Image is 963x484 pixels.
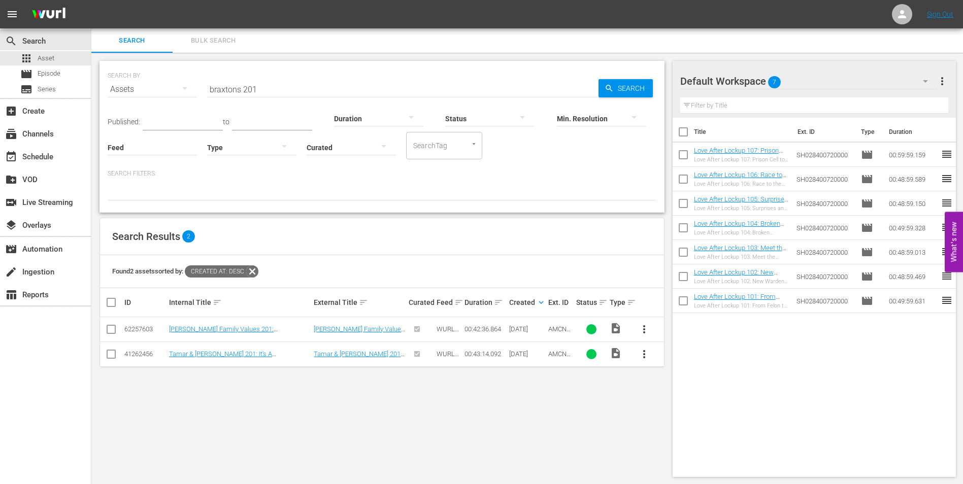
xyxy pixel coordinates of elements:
span: more_vert [638,348,650,360]
a: Sign Out [927,10,953,18]
span: reorder [941,221,953,233]
span: sort [454,298,463,307]
span: menu [6,8,18,20]
span: sort [359,298,368,307]
button: Open Feedback Widget [945,212,963,272]
td: 00:48:59.469 [885,264,941,289]
span: Asset [20,52,32,64]
div: [DATE] [509,325,545,333]
span: keyboard_arrow_down [537,298,546,307]
span: Asset [38,53,54,63]
span: to [223,118,229,126]
a: Tamar & [PERSON_NAME] 201: It's A [PERSON_NAME]! [169,350,276,365]
div: 00:42:36.864 [464,325,506,333]
div: Love After Lockup 107: Prison Cell to Wedding Bells [694,156,789,163]
span: Episode [861,270,873,283]
span: Series [20,83,32,95]
td: SH028400720000 [792,216,857,240]
td: 00:59:59.159 [885,143,941,167]
span: reorder [941,294,953,306]
span: Published: [108,118,140,126]
span: Search [5,35,17,47]
span: WURL Feed [437,350,459,365]
td: 00:49:59.328 [885,216,941,240]
span: Found 2 assets sorted by: [112,267,258,275]
a: Love After Lockup 105: Surprises and Sentences (Love After Lockup 105: Surprises and Sentences (a... [694,195,788,241]
span: Episode [861,149,873,161]
span: Schedule [5,151,17,163]
button: Search [599,79,653,97]
span: Channels [5,128,17,140]
a: [PERSON_NAME] Family Values 201: R.E.S.P.E.C.T. [169,325,278,340]
span: Episode [861,295,873,307]
span: VOD [5,174,17,186]
a: Love After Lockup 104: Broken Promises (Love After Lockup 104: Broken Promises (amc_networks_love... [694,220,785,258]
td: SH028400720000 [792,167,857,191]
span: Video [610,322,622,334]
div: Internal Title [169,296,311,308]
div: Created [509,296,545,308]
span: more_vert [936,75,948,87]
td: SH028400720000 [792,191,857,216]
span: Episode [861,173,873,185]
div: Love After Lockup 101: From Felon to Fiance [694,302,789,309]
span: more_vert [638,323,650,335]
span: Search [97,35,167,47]
span: Episode [861,246,873,258]
th: Title [694,118,791,146]
span: Episode [20,68,32,80]
span: Episode [861,197,873,210]
span: Ingestion [5,266,17,278]
span: Search Results [112,230,180,243]
span: 2 [182,230,195,243]
button: more_vert [936,69,948,93]
div: [DATE] [509,350,545,358]
span: reorder [941,246,953,258]
div: 41262456 [124,350,166,358]
a: Love After Lockup 103: Meet the Parents (Love After Lockup 103: Meet the Parents (amc_networks_lo... [694,244,786,282]
span: sort [627,298,636,307]
span: Automation [5,243,17,255]
span: reorder [941,270,953,282]
div: Status [576,296,607,308]
button: more_vert [632,342,656,366]
th: Type [855,118,883,146]
div: Curated [409,298,434,306]
div: Feed [437,296,461,308]
button: more_vert [632,317,656,341]
span: reorder [941,172,953,185]
span: Overlays [5,219,17,231]
span: AMCNVR0000005583 [548,350,571,373]
div: Duration [464,296,506,308]
div: Love After Lockup 105: Surprises and Sentences [694,205,789,212]
div: Assets [108,75,197,103]
span: Bulk Search [179,35,248,47]
span: sort [213,298,222,307]
span: 7 [768,72,781,93]
span: Episode [38,68,60,79]
a: Tamar & [PERSON_NAME] 201: It's A [PERSON_NAME]! [314,350,405,365]
div: Default Workspace [680,67,938,95]
a: Love After Lockup 102: New Warden in [GEOGRAPHIC_DATA] (Love After Lockup 102: New Warden in [GEO... [694,268,786,314]
span: Created At: desc [185,265,246,278]
th: Duration [883,118,944,146]
span: sort [494,298,503,307]
div: External Title [314,296,406,308]
div: Ext. ID [548,298,573,306]
td: SH028400720000 [792,143,857,167]
span: Search [614,79,653,97]
span: Episode [861,222,873,234]
span: sort [599,298,608,307]
span: reorder [941,148,953,160]
div: 00:43:14.092 [464,350,506,358]
th: Ext. ID [791,118,855,146]
span: WURL Feed [437,325,459,340]
td: SH028400720000 [792,240,857,264]
a: Love After Lockup 107: Prison Cell to Wedding Bells [694,147,783,162]
a: [PERSON_NAME] Family Values 201: R.E.S.P.E.C.T. [314,325,405,340]
td: 00:48:59.013 [885,240,941,264]
div: Love After Lockup 104: Broken Promises [694,229,789,236]
img: ans4CAIJ8jUAAAAAAAAAAAAAAAAAAAAAAAAgQb4GAAAAAAAAAAAAAAAAAAAAAAAAJMjXAAAAAAAAAAAAAAAAAAAAAAAAgAT5G... [24,3,73,26]
span: Create [5,105,17,117]
a: Love After Lockup 101: From Felon to Fiance (Love After Lockup 101: From Felon to Fiance (amc_net... [694,293,785,338]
